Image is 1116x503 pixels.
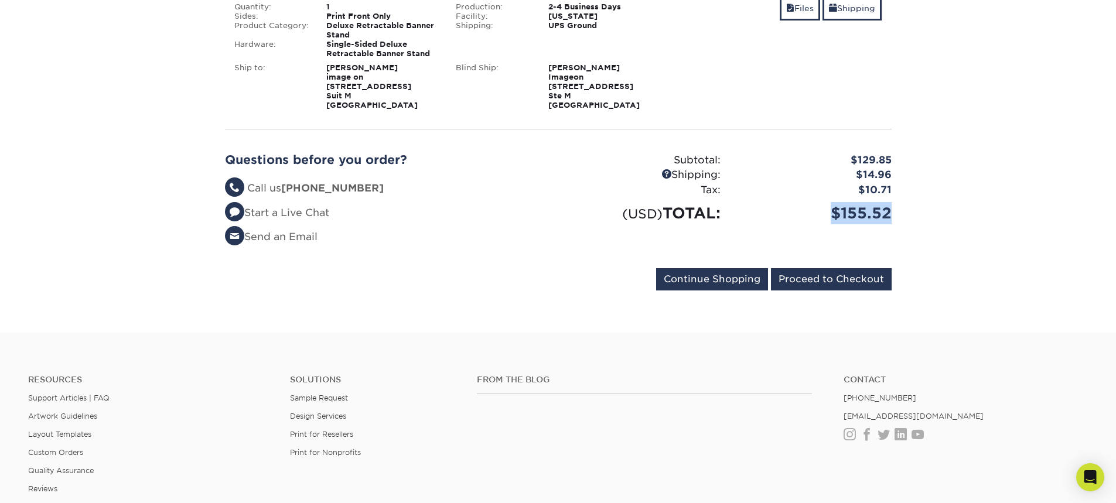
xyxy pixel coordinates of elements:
[225,231,318,242] a: Send an Email
[729,153,900,168] div: $129.85
[540,2,669,12] div: 2-4 Business Days
[844,393,916,402] a: [PHONE_NUMBER]
[225,207,329,218] a: Start a Live Chat
[28,466,94,475] a: Quality Assurance
[729,202,900,224] div: $155.52
[28,448,83,457] a: Custom Orders
[28,484,57,493] a: Reviews
[558,183,729,198] div: Tax:
[28,430,91,439] a: Layout Templates
[225,181,550,196] li: Call us
[225,153,550,167] h2: Questions before you order?
[290,448,361,457] a: Print for Nonprofits
[28,412,97,420] a: Artwork Guidelines
[28,375,272,385] h4: Resources
[318,2,447,12] div: 1
[226,63,318,110] div: Ship to:
[656,268,768,290] input: Continue Shopping
[318,12,447,21] div: Print Front Only
[318,40,447,59] div: Single-Sided Deluxe Retractable Banner Stand
[558,202,729,224] div: TOTAL:
[447,2,540,12] div: Production:
[290,375,459,385] h4: Solutions
[540,12,669,21] div: [US_STATE]
[28,393,110,402] a: Support Articles | FAQ
[290,393,348,402] a: Sample Request
[281,182,384,194] strong: [PHONE_NUMBER]
[771,268,892,290] input: Proceed to Checkout
[226,40,318,59] div: Hardware:
[318,21,447,40] div: Deluxe Retractable Banner Stand
[1076,463,1104,491] div: Open Intercom Messenger
[447,63,540,110] div: Blind Ship:
[447,12,540,21] div: Facility:
[477,375,812,385] h4: From the Blog
[729,167,900,183] div: $14.96
[540,21,669,30] div: UPS Ground
[729,183,900,198] div: $10.71
[844,412,984,420] a: [EMAIL_ADDRESS][DOMAIN_NAME]
[226,21,318,40] div: Product Category:
[844,375,1088,385] a: Contact
[226,12,318,21] div: Sides:
[786,4,794,13] span: files
[326,63,418,110] strong: [PERSON_NAME] image on [STREET_ADDRESS] Suit M [GEOGRAPHIC_DATA]
[829,4,837,13] span: shipping
[622,206,663,221] small: (USD)
[548,63,640,110] strong: [PERSON_NAME] Imageon [STREET_ADDRESS] Ste M [GEOGRAPHIC_DATA]
[290,430,353,439] a: Print for Resellers
[447,21,540,30] div: Shipping:
[290,412,346,420] a: Design Services
[558,167,729,183] div: Shipping:
[226,2,318,12] div: Quantity:
[558,153,729,168] div: Subtotal:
